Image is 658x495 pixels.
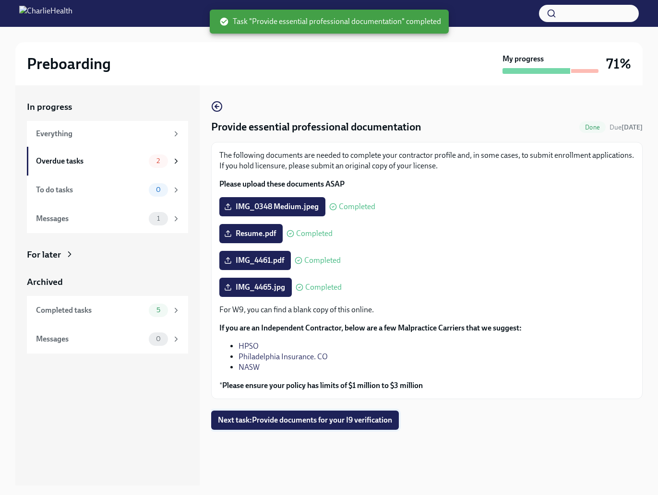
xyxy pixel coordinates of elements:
[239,363,260,372] a: NASW
[150,335,167,342] span: 0
[151,157,166,165] span: 2
[151,306,166,314] span: 5
[219,179,345,189] strong: Please upload these documents ASAP
[151,215,166,222] span: 1
[27,325,188,354] a: Messages0
[304,257,341,264] span: Completed
[36,156,145,166] div: Overdue tasks
[27,248,61,261] div: For later
[239,342,259,351] a: HPSO
[226,202,319,212] span: IMG_0348 Medium.jpeg
[305,283,342,291] span: Completed
[27,248,188,261] a: For later
[219,16,441,27] span: Task "Provide essential professional documentation" completed
[19,6,72,21] img: CharlieHealth
[27,147,188,176] a: Overdue tasks2
[226,283,285,292] span: IMG_4465.jpg
[219,150,634,171] p: The following documents are needed to complete your contractor profile and, in some cases, to sub...
[36,129,168,139] div: Everything
[27,204,188,233] a: Messages1
[226,256,284,265] span: IMG_4461.pdf
[27,276,188,288] a: Archived
[27,296,188,325] a: Completed tasks5
[27,176,188,204] a: To do tasks0
[219,224,283,243] label: Resume.pdf
[27,101,188,113] a: In progress
[239,352,328,361] a: Philadelphia Insurance. CO
[150,186,167,193] span: 0
[27,54,111,73] h2: Preboarding
[339,203,375,211] span: Completed
[211,120,421,134] h4: Provide essential professional documentation
[502,54,544,64] strong: My progress
[219,251,291,270] label: IMG_4461.pdf
[219,305,634,315] p: For W9, you can find a blank copy of this online.
[219,323,522,332] strong: If you are an Independent Contractor, below are a few Malpractice Carriers that we suggest:
[36,305,145,316] div: Completed tasks
[226,229,276,238] span: Resume.pdf
[218,415,392,425] span: Next task : Provide documents for your I9 verification
[219,197,325,216] label: IMG_0348 Medium.jpeg
[222,381,423,390] strong: Please ensure your policy has limits of $1 million to $3 million
[296,230,333,237] span: Completed
[36,185,145,195] div: To do tasks
[36,213,145,224] div: Messages
[610,123,643,132] span: September 21st, 2025 09:00
[211,411,399,430] button: Next task:Provide documents for your I9 verification
[622,123,643,131] strong: [DATE]
[606,55,631,72] h3: 71%
[27,121,188,147] a: Everything
[36,334,145,344] div: Messages
[579,124,606,131] span: Done
[219,278,292,297] label: IMG_4465.jpg
[610,123,643,131] span: Due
